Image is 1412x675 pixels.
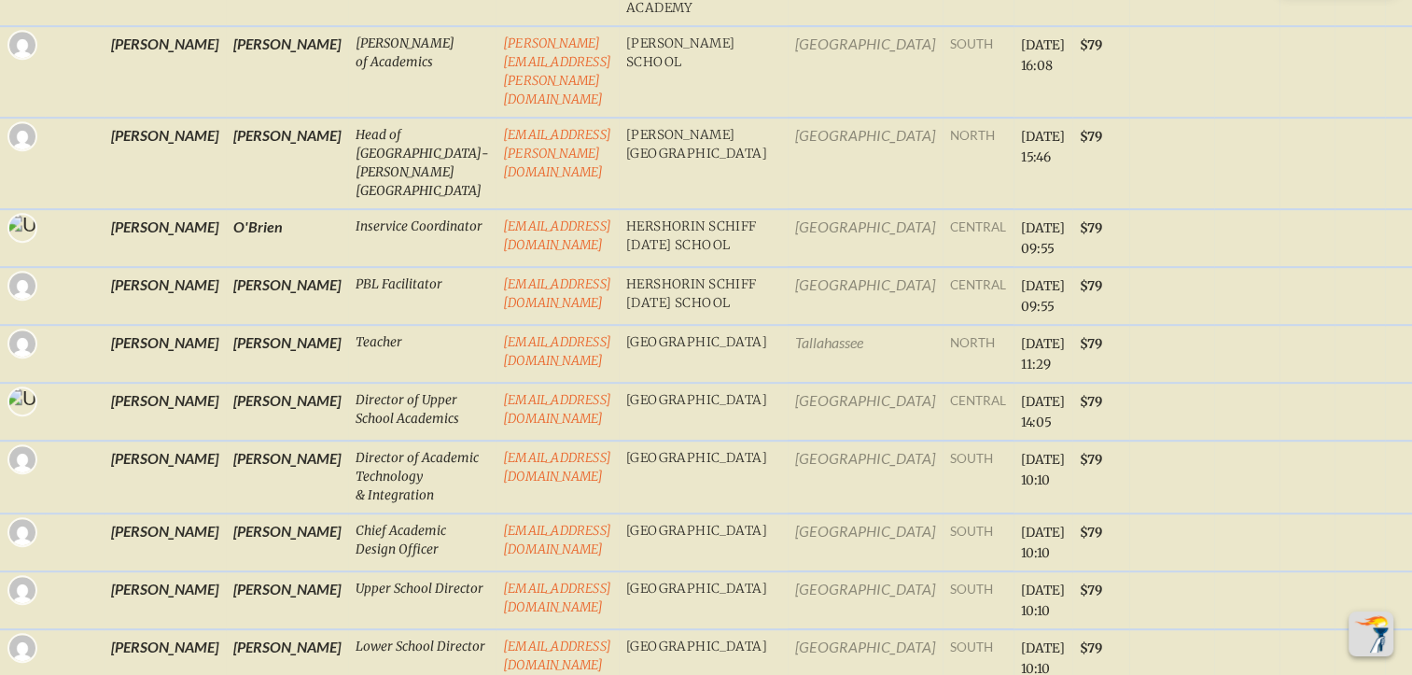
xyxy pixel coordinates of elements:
[788,441,943,513] td: [GEOGRAPHIC_DATA]
[348,325,496,383] td: Teacher
[503,276,611,311] a: [EMAIL_ADDRESS][DOMAIN_NAME]
[104,513,226,571] td: [PERSON_NAME]
[1080,278,1102,294] span: $79
[348,118,496,209] td: Head of [GEOGRAPHIC_DATA]-[PERSON_NAME][GEOGRAPHIC_DATA]
[619,513,788,571] td: [GEOGRAPHIC_DATA]
[1080,336,1102,352] span: $79
[619,571,788,629] td: [GEOGRAPHIC_DATA]
[1080,640,1102,656] span: $79
[1021,583,1065,619] span: [DATE] 10:10
[104,267,226,325] td: [PERSON_NAME]
[503,392,611,427] a: [EMAIL_ADDRESS][DOMAIN_NAME]
[348,209,496,267] td: Inservice Coordinator
[619,325,788,383] td: [GEOGRAPHIC_DATA]
[1080,525,1102,541] span: $79
[943,513,1014,571] td: south
[9,577,35,603] img: Gravatar
[9,330,35,357] img: Gravatar
[348,383,496,441] td: Director of Upper School Academics
[104,441,226,513] td: [PERSON_NAME]
[348,513,496,571] td: Chief Academic Design Officer
[226,441,348,513] td: [PERSON_NAME]
[503,127,611,180] a: [EMAIL_ADDRESS][PERSON_NAME][DOMAIN_NAME]
[788,513,943,571] td: [GEOGRAPHIC_DATA]
[943,209,1014,267] td: central
[619,118,788,209] td: [PERSON_NAME][GEOGRAPHIC_DATA]
[226,267,348,325] td: [PERSON_NAME]
[943,26,1014,118] td: south
[9,446,35,472] img: Gravatar
[1349,612,1393,656] button: Scroll Top
[1352,615,1390,653] img: To the top
[1080,394,1102,410] span: $79
[226,325,348,383] td: [PERSON_NAME]
[503,450,611,485] a: [EMAIL_ADDRESS][DOMAIN_NAME]
[1080,37,1102,53] span: $79
[943,441,1014,513] td: south
[348,26,496,118] td: [PERSON_NAME] of Academics
[503,35,611,107] a: [PERSON_NAME][EMAIL_ADDRESS][PERSON_NAME][DOMAIN_NAME]
[788,571,943,629] td: [GEOGRAPHIC_DATA]
[226,118,348,209] td: [PERSON_NAME]
[788,383,943,441] td: [GEOGRAPHIC_DATA]
[788,209,943,267] td: [GEOGRAPHIC_DATA]
[788,325,943,383] td: Tallahassee
[503,523,611,557] a: [EMAIL_ADDRESS][DOMAIN_NAME]
[1021,452,1065,488] span: [DATE] 10:10
[348,571,496,629] td: Upper School Director
[1080,452,1102,468] span: $79
[503,581,611,615] a: [EMAIL_ADDRESS][DOMAIN_NAME]
[619,267,788,325] td: Hershorin Schiff [DATE] School
[1021,278,1065,315] span: [DATE] 09:55
[943,267,1014,325] td: central
[1080,583,1102,598] span: $79
[226,571,348,629] td: [PERSON_NAME]
[104,571,226,629] td: [PERSON_NAME]
[1021,394,1065,430] span: [DATE] 14:05
[9,273,35,299] img: Gravatar
[1021,37,1065,74] span: [DATE] 16:08
[1080,220,1102,236] span: $79
[226,383,348,441] td: [PERSON_NAME]
[1021,129,1065,165] span: [DATE] 15:46
[619,383,788,441] td: [GEOGRAPHIC_DATA]
[943,571,1014,629] td: south
[348,267,496,325] td: PBL Facilitator
[9,123,35,149] img: Gravatar
[9,635,35,661] img: Gravatar
[503,639,611,673] a: [EMAIL_ADDRESS][DOMAIN_NAME]
[226,26,348,118] td: [PERSON_NAME]
[943,383,1014,441] td: central
[104,26,226,118] td: [PERSON_NAME]
[619,441,788,513] td: [GEOGRAPHIC_DATA]
[788,267,943,325] td: [GEOGRAPHIC_DATA]
[503,218,611,253] a: [EMAIL_ADDRESS][DOMAIN_NAME]
[943,325,1014,383] td: north
[9,519,35,545] img: Gravatar
[2,212,59,261] img: User Avatar
[788,118,943,209] td: [GEOGRAPHIC_DATA]
[619,26,788,118] td: [PERSON_NAME] School
[2,386,59,435] img: User Avatar
[1021,220,1065,257] span: [DATE] 09:55
[226,209,348,267] td: O'Brien
[943,118,1014,209] td: north
[503,334,611,369] a: [EMAIL_ADDRESS][DOMAIN_NAME]
[1021,336,1065,373] span: [DATE] 11:29
[104,209,226,267] td: [PERSON_NAME]
[104,383,226,441] td: [PERSON_NAME]
[788,26,943,118] td: [GEOGRAPHIC_DATA]
[348,441,496,513] td: Director of Academic Technology & Integration
[619,209,788,267] td: Hershorin Schiff [DATE] School
[1080,129,1102,145] span: $79
[9,32,35,58] img: Gravatar
[226,513,348,571] td: [PERSON_NAME]
[1021,525,1065,561] span: [DATE] 10:10
[104,325,226,383] td: [PERSON_NAME]
[104,118,226,209] td: [PERSON_NAME]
